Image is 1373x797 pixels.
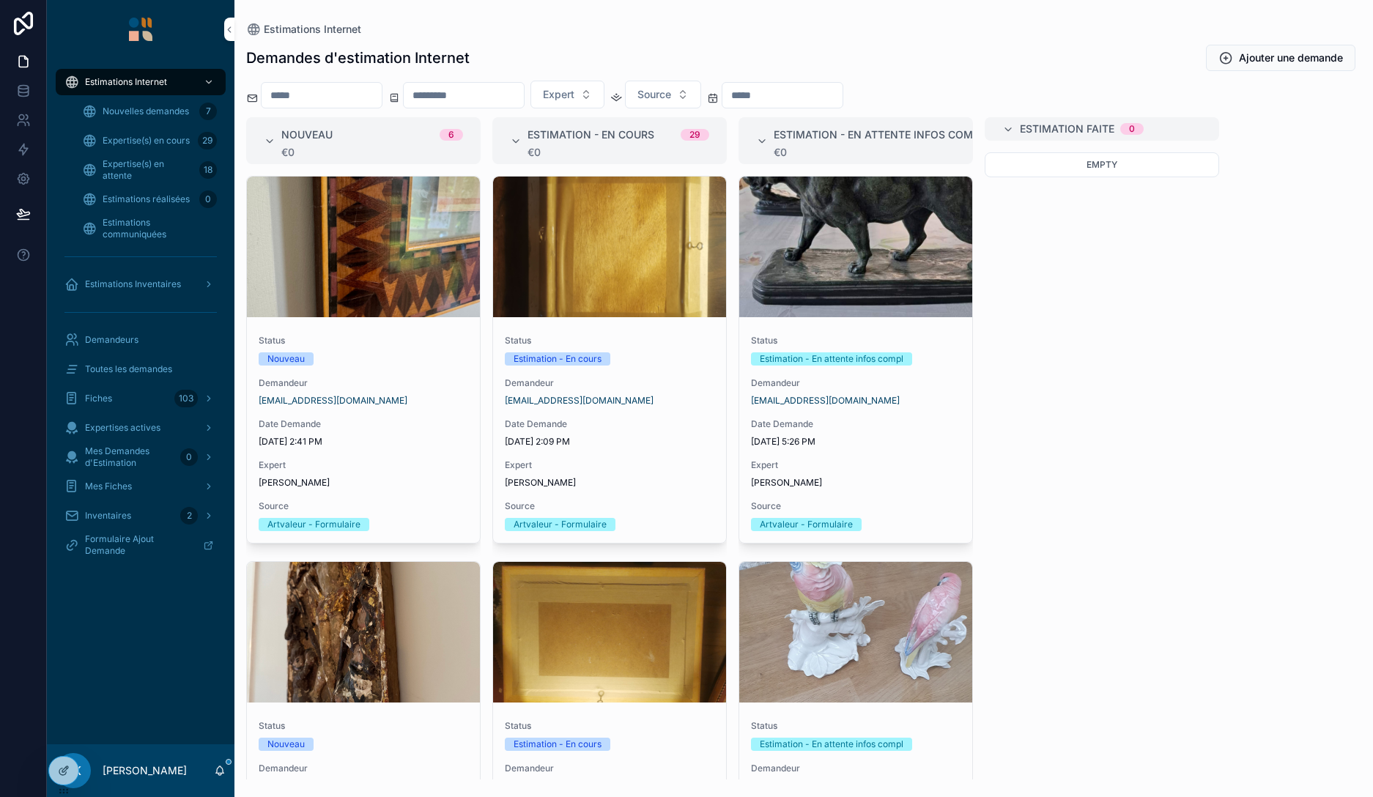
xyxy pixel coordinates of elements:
div: Screenshot_2025-10-06-15-48-03-61_0ce57feeccaa51fb7deed04b4dbda235.jpg [739,177,972,317]
span: Inventaires [85,510,131,522]
a: Demandeurs [56,327,226,353]
a: [EMAIL_ADDRESS][DOMAIN_NAME] [751,395,900,407]
a: Estimations Inventaires [56,271,226,297]
span: Status [505,720,714,732]
a: Fiches103 [56,385,226,412]
a: [EMAIL_ADDRESS][DOMAIN_NAME] [505,395,654,407]
span: Demandeur [259,377,468,389]
div: 20251006_170216.jpg [739,562,972,703]
span: Expert [505,459,714,471]
span: Demandeur [751,763,961,774]
span: Expert [751,459,961,471]
span: Source [751,500,961,512]
span: Estimation faite [1020,122,1114,136]
span: [DATE] 5:26 PM [751,436,961,448]
span: Demandeur [505,763,714,774]
span: Formulaire Ajout Demande [85,533,191,557]
a: Nouvelles demandes7 [73,98,226,125]
span: Toutes les demandes [85,363,172,375]
div: 29 [198,132,217,149]
div: €0 [281,147,463,158]
div: 18 [199,161,217,179]
p: [PERSON_NAME] [103,763,187,778]
span: [PERSON_NAME] [259,477,330,489]
div: Estimation - En attente infos compl [760,352,903,366]
span: Demandeur [505,377,714,389]
div: 29 [689,129,700,141]
div: 2 [180,507,198,524]
span: Demandeur [259,763,468,774]
span: Estimations réalisées [103,193,190,205]
span: Status [751,335,961,346]
span: Demandeur [751,377,961,389]
div: Estimation - En cours [514,738,602,751]
div: Artvaleur - Formulaire [760,518,853,531]
a: Toutes les demandes [56,356,226,382]
a: Estimations réalisées0 [73,186,226,212]
span: Status [505,335,714,346]
span: Estimations Inventaires [85,278,181,290]
span: [DATE] 2:41 PM [259,436,468,448]
span: Estimations Internet [85,76,167,88]
a: Expertise(s) en attente18 [73,157,226,183]
div: scrollable content [47,59,234,577]
a: Mes Demandes d'Estimation0 [56,444,226,470]
span: Date Demande [505,418,714,430]
span: Demandeurs [85,334,138,346]
span: Nouveau [281,127,333,142]
span: Empty [1087,159,1117,170]
div: 0 [1129,123,1135,135]
a: Estimations communiquées [73,215,226,242]
div: €0 [528,147,709,158]
button: Select Button [625,81,701,108]
span: Estimations Internet [264,22,361,37]
span: Expertise(s) en cours [103,135,190,147]
span: Expertise(s) en attente [103,158,193,182]
button: Ajouter une demande [1206,45,1355,71]
span: Status [259,720,468,732]
div: 6 [448,129,454,141]
button: Select Button [530,81,604,108]
span: Expert [543,87,574,102]
span: Expertises actives [85,422,160,434]
div: Artvaleur - Formulaire [267,518,360,531]
span: Date Demande [751,418,961,430]
span: Nouvelles demandes [103,105,189,117]
a: Expertise(s) en cours29 [73,127,226,154]
span: Status [751,720,961,732]
div: IMG_20250910_194128.jpg [493,562,726,703]
a: StatusEstimation - En attente infos complDemandeur[EMAIL_ADDRESS][DOMAIN_NAME]Date Demande[DATE] ... [739,176,973,544]
span: Ajouter une demande [1239,51,1343,65]
a: Expertises actives [56,415,226,441]
span: Date Demande [259,418,468,430]
a: Formulaire Ajout Demande [56,532,226,558]
span: Estimation - En cours [528,127,654,142]
span: Expert [259,459,468,471]
span: [DATE] 2:09 PM [505,436,714,448]
a: StatusEstimation - En coursDemandeur[EMAIL_ADDRESS][DOMAIN_NAME]Date Demande[DATE] 2:09 PMExpert[... [492,176,727,544]
div: IMG_20250910_193737.jpg [493,177,726,317]
span: Mes Demandes d'Estimation [85,445,174,469]
a: Mes Fiches [56,473,226,500]
span: Fiches [85,393,112,404]
span: Estimations communiquées [103,217,211,240]
span: Estimation - En attente infos compl [774,127,985,142]
div: 7 [199,103,217,120]
div: Estimation - En cours [514,352,602,366]
a: [EMAIL_ADDRESS][DOMAIN_NAME] [259,395,407,407]
div: 0 [180,448,198,466]
span: [PERSON_NAME] [505,477,576,489]
span: [PERSON_NAME] [751,477,822,489]
a: StatusNouveauDemandeur[EMAIL_ADDRESS][DOMAIN_NAME]Date Demande[DATE] 2:41 PMExpert[PERSON_NAME]So... [246,176,481,544]
h1: Demandes d'estimation Internet [246,48,470,68]
a: Estimations Internet [56,69,226,95]
div: Nouveau [267,738,305,751]
div: Nouveau [267,352,305,366]
img: App logo [129,18,152,41]
span: Mes Fiches [85,481,132,492]
div: 103 [174,390,198,407]
span: Source [637,87,671,102]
